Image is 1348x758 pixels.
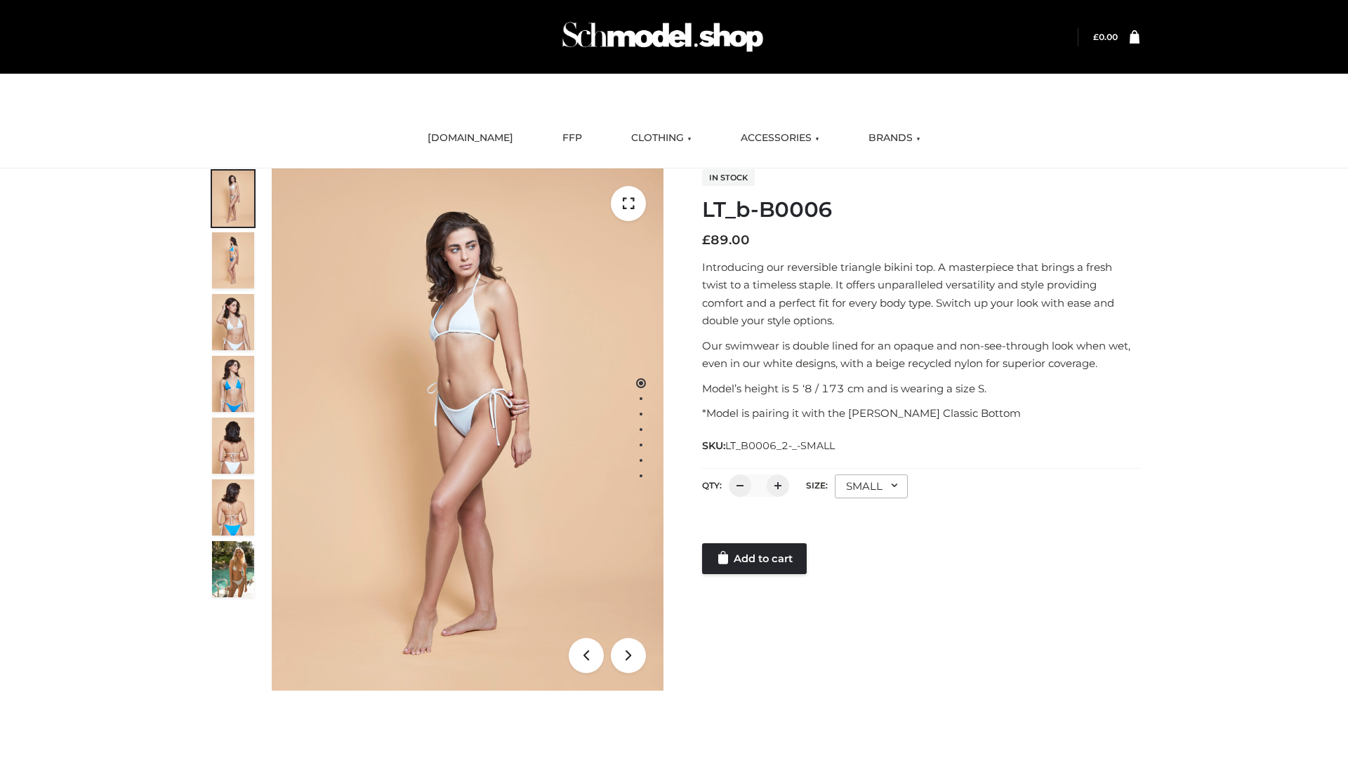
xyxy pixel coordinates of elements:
[835,474,908,498] div: SMALL
[212,232,254,288] img: ArielClassicBikiniTop_CloudNine_AzureSky_OW114ECO_2-scaled.jpg
[725,439,835,452] span: LT_B0006_2-_-SMALL
[702,169,755,186] span: In stock
[702,232,750,248] bdi: 89.00
[212,171,254,227] img: ArielClassicBikiniTop_CloudNine_AzureSky_OW114ECO_1-scaled.jpg
[702,197,1139,222] h1: LT_b-B0006
[702,232,711,248] span: £
[212,356,254,412] img: ArielClassicBikiniTop_CloudNine_AzureSky_OW114ECO_4-scaled.jpg
[730,123,830,154] a: ACCESSORIES
[1093,32,1118,42] a: £0.00
[621,123,702,154] a: CLOTHING
[702,404,1139,423] p: *Model is pairing it with the [PERSON_NAME] Classic Bottom
[1093,32,1099,42] span: £
[417,123,524,154] a: [DOMAIN_NAME]
[702,380,1139,398] p: Model’s height is 5 ‘8 / 173 cm and is wearing a size S.
[557,9,768,65] img: Schmodel Admin 964
[1093,32,1118,42] bdi: 0.00
[212,418,254,474] img: ArielClassicBikiniTop_CloudNine_AzureSky_OW114ECO_7-scaled.jpg
[702,437,836,454] span: SKU:
[212,479,254,536] img: ArielClassicBikiniTop_CloudNine_AzureSky_OW114ECO_8-scaled.jpg
[806,480,828,491] label: Size:
[272,168,663,691] img: ArielClassicBikiniTop_CloudNine_AzureSky_OW114ECO_1
[212,541,254,597] img: Arieltop_CloudNine_AzureSky2.jpg
[552,123,593,154] a: FFP
[858,123,931,154] a: BRANDS
[702,480,722,491] label: QTY:
[212,294,254,350] img: ArielClassicBikiniTop_CloudNine_AzureSky_OW114ECO_3-scaled.jpg
[702,543,807,574] a: Add to cart
[702,337,1139,373] p: Our swimwear is double lined for an opaque and non-see-through look when wet, even in our white d...
[702,258,1139,330] p: Introducing our reversible triangle bikini top. A masterpiece that brings a fresh twist to a time...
